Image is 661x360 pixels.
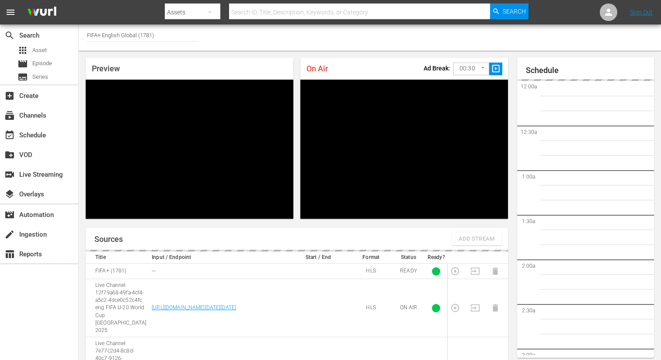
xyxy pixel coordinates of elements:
[17,72,28,82] span: Series
[86,264,149,279] td: FIFA+ (1781)
[149,264,286,279] td: ---
[17,45,28,56] span: Asset
[4,249,15,259] span: Reports
[92,64,120,73] span: Preview
[4,150,15,160] span: VOD
[287,252,350,264] th: Start / End
[152,304,236,311] a: [URL][DOMAIN_NAME][DATE][DATE]
[21,2,63,23] img: ans4CAIJ8jUAAAAAAAAAAAAAAAAAAAAAAAAgQb4GAAAAAAAAAAAAAAAAAAAAAAAAJMjXAAAAAAAAAAAAAAAAAAAAAAAAgAT5G...
[392,264,425,279] td: READY
[4,110,15,121] span: Channels
[4,130,15,140] span: Schedule
[4,229,15,240] span: Ingestion
[491,64,501,74] span: slideshow_sharp
[350,252,392,264] th: Format
[526,66,654,75] h1: Schedule
[4,169,15,180] span: Live Streaming
[149,252,286,264] th: Input / Endpoint
[4,91,15,101] span: Create
[424,65,450,72] p: Ad Break:
[4,30,15,41] span: Search
[300,80,508,219] div: Video Player
[392,279,425,337] td: ON AIR
[392,252,425,264] th: Status
[453,60,489,77] div: 00:30
[490,3,529,19] button: Search
[32,59,52,68] span: Episode
[32,46,47,55] span: Asset
[306,64,328,73] span: On Air
[86,80,293,219] div: Video Player
[4,189,15,199] span: Overlays
[503,3,526,19] span: Search
[630,9,653,16] a: Sign Out
[5,7,16,17] span: menu
[32,73,48,81] span: Series
[425,252,448,264] th: Ready?
[94,235,123,244] h1: Sources
[86,252,149,264] th: Title
[350,264,392,279] td: HLS
[86,279,149,337] td: Live Channel 12f79a68-49fa-4cf4-a5c2-4dce0c52c4fc eng FIFA U-20 World Cup [GEOGRAPHIC_DATA] 2025
[350,279,392,337] td: HLS
[4,210,15,220] span: Automation
[17,59,28,69] span: Episode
